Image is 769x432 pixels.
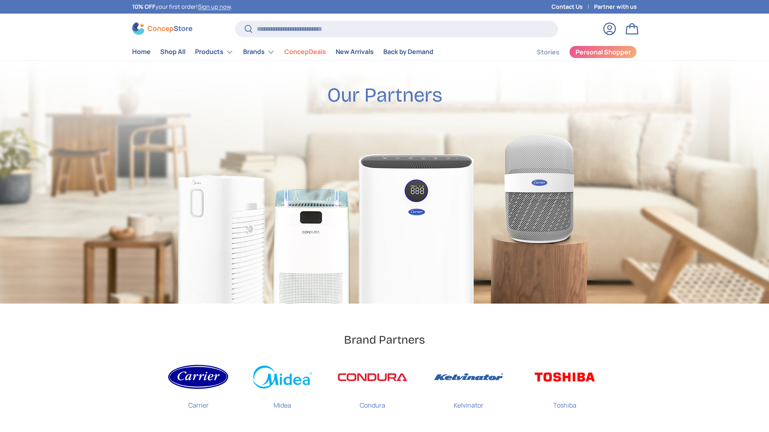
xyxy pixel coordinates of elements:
[336,360,409,416] a: Condura
[383,44,433,60] a: Back by Demand
[160,44,185,60] a: Shop All
[243,44,275,60] a: Brands
[252,360,312,416] a: Midea
[529,360,601,416] a: Toshiba
[552,2,594,11] a: Contact Us
[132,44,433,60] nav: Primary
[284,44,326,60] a: ConcepDeals
[132,44,151,60] a: Home
[188,394,209,410] p: Carrier
[576,49,631,55] span: Personal Shopper
[327,83,442,108] h2: Our Partners
[132,3,155,10] strong: 10% OFF
[195,44,234,60] a: Products
[274,394,291,410] p: Midea
[594,2,637,11] a: Partner with us
[553,394,576,410] p: Toshiba
[537,44,560,60] a: Stories
[132,22,192,35] img: ConcepStore
[360,394,385,410] p: Condura
[433,360,505,416] a: Kelvinator
[190,44,238,60] summary: Products
[336,44,374,60] a: New Arrivals
[517,44,637,60] nav: Secondary
[569,46,637,58] a: Personal Shopper
[238,44,280,60] summary: Brands
[344,332,425,347] h2: Brand Partners
[132,2,232,11] p: your first order! .
[168,360,228,416] a: Carrier
[454,394,483,410] p: Kelvinator
[198,3,231,10] a: Sign up now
